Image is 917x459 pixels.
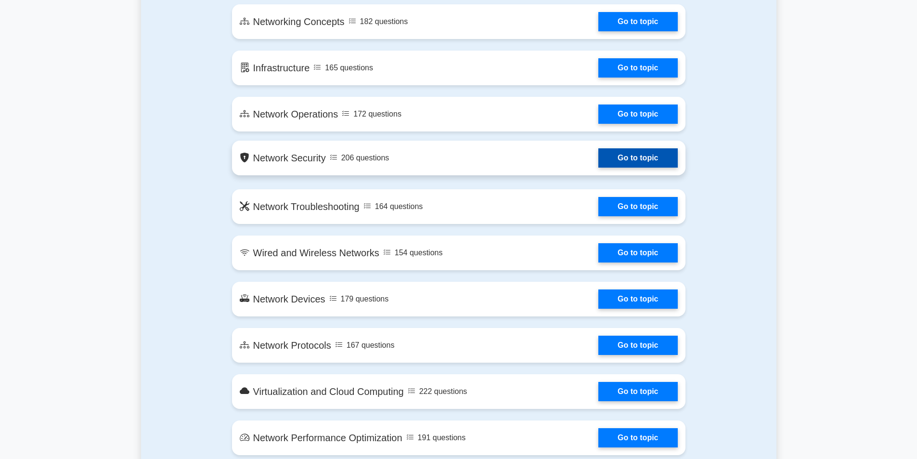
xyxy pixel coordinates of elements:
a: Go to topic [598,336,677,355]
a: Go to topic [598,197,677,216]
a: Go to topic [598,12,677,31]
a: Go to topic [598,243,677,262]
a: Go to topic [598,382,677,401]
a: Go to topic [598,428,677,447]
a: Go to topic [598,289,677,309]
a: Go to topic [598,148,677,168]
a: Go to topic [598,58,677,78]
a: Go to topic [598,105,677,124]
